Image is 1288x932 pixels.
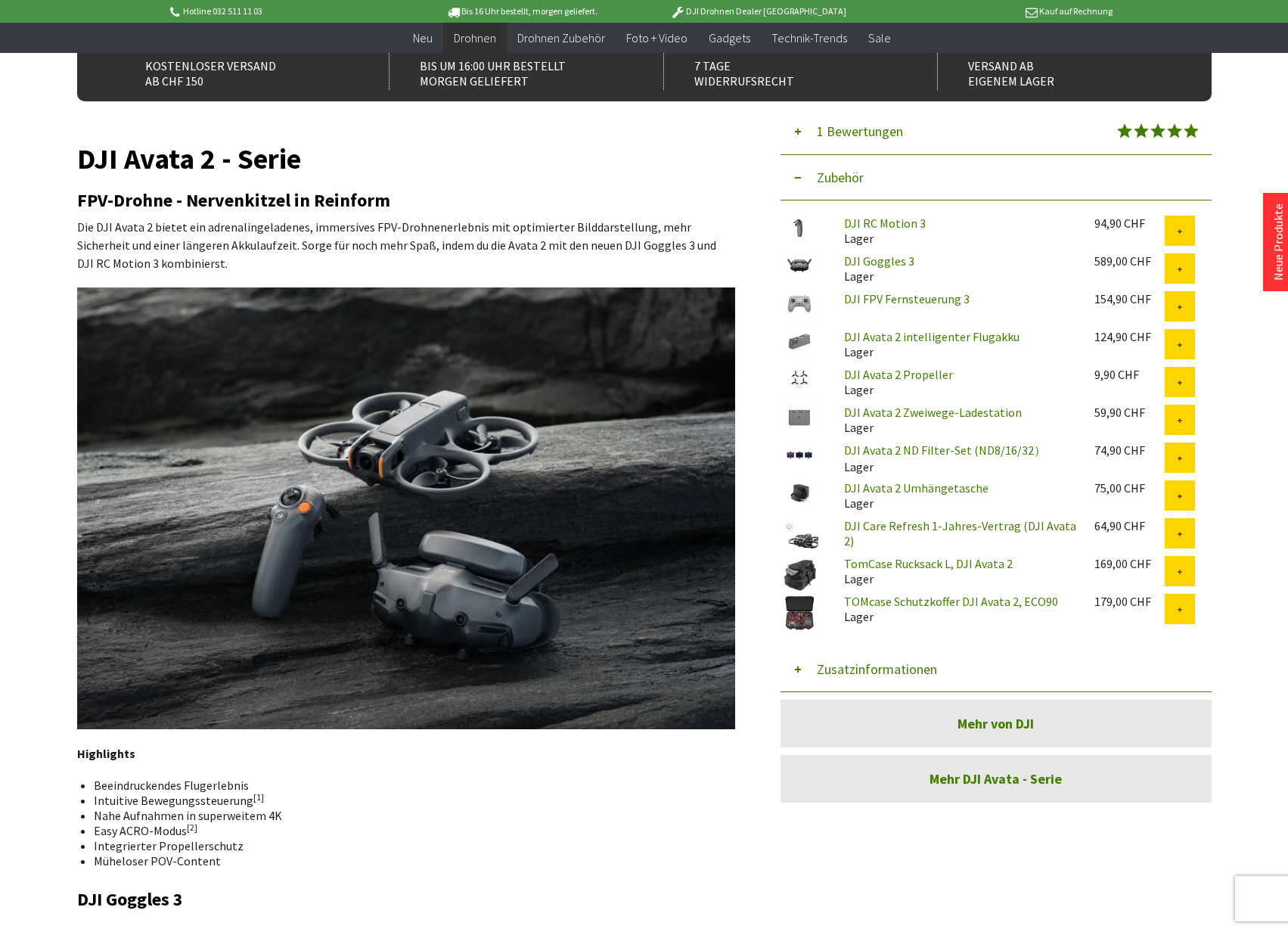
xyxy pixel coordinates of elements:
a: DJI Avata 2 intelligenter Flugakku [844,329,1020,344]
div: Lager [832,556,1082,586]
a: DJI FPV Fernsteuerung 3 [844,291,970,306]
div: Lager [832,216,1082,246]
img: DJI Avata 2 ND Filter-Set (ND8/16/32） [781,443,818,468]
button: 1 Bewertungen [781,109,1212,155]
div: Lager [832,405,1082,435]
div: 64,90 CHF [1094,518,1165,533]
li: Intuitive Bewegungssteuerung [94,793,723,808]
h2: FPV-Drohne - Nervenkitzel in Reinform [77,191,735,210]
div: Lager [832,367,1082,397]
a: Drohnen [443,23,507,54]
a: Drohnen Zubehör [507,23,616,54]
p: Die DJI Avata 2 bietet ein adrenalingeladenes, immersives FPV-Drohnenerlebnis mit optimierter Bil... [77,218,735,272]
li: Easy ACRO-Modus [94,823,723,838]
div: 75,00 CHF [1094,480,1165,496]
img: TOMcase Schutzkoffer DJI Avata 2, ECO90 [781,594,818,632]
a: TomCase Rucksack L, DJI Avata 2 [844,556,1013,571]
div: 154,90 CHF [1094,291,1165,306]
img: DJI Care Refresh 1-Jahres-Vertrag (DJI Avata 2) [781,518,818,556]
li: Müheloser POV-Content [94,853,723,868]
div: 74,90 CHF [1094,443,1165,458]
div: 9,90 CHF [1094,367,1165,382]
div: 59,90 CHF [1094,405,1165,420]
img: DJI Avata 2 Zweiwege-Ladestation [781,405,818,430]
div: 179,00 CHF [1094,594,1165,609]
div: Bis um 16:00 Uhr bestellt Morgen geliefert [389,52,630,90]
span: Drohnen Zubehör [517,30,605,45]
sup: [1] [253,791,264,803]
span: Neu [413,30,433,45]
sup: [2] [187,822,197,833]
a: Gadgets [698,23,761,54]
div: Lager [832,329,1082,359]
a: DJI Care Refresh 1-Jahres-Vertrag (DJI Avata 2) [844,518,1076,548]
p: Hotline 032 511 11 03 [168,2,404,20]
img: DJI Avata 2 Propeller [781,367,818,392]
div: 7 Tage Widerrufsrecht [663,52,905,90]
p: Kauf auf Rechnung [877,2,1113,20]
div: 169,00 CHF [1094,556,1165,571]
img: 520 [77,287,735,729]
li: Nahe Aufnahmen in superweitem 4K [94,808,723,823]
img: DJI Goggles 3 [781,253,818,278]
a: Foto + Video [616,23,698,54]
img: DJI Avata 2 Umhängetasche [781,480,818,505]
h1: DJI Avata 2 - Serie [77,148,735,169]
span: Sale [868,30,891,45]
button: Zusatzinformationen [781,647,1212,692]
img: TomCase Rucksack L, DJI Avata 2 [781,556,818,594]
a: Sale [858,23,902,54]
span: Foto + Video [626,30,687,45]
span: Gadgets [709,30,750,45]
a: Neu [402,23,443,54]
div: Lager [832,480,1082,511]
li: Beeindruckendes Flugerlebnis [94,778,723,793]
a: DJI Avata 2 ND Filter-Set (ND8/16/32） [844,443,1046,458]
a: DJI Avata 2 Zweiwege-Ladestation [844,405,1022,420]
div: 94,90 CHF [1094,216,1165,231]
div: Lager [832,594,1082,624]
div: 124,90 CHF [1094,329,1165,344]
img: DJI RC Motion 3 [781,216,818,241]
li: Integrierter Propellerschutz [94,838,723,853]
img: DJI FPV Fernsteuerung 3 [781,291,818,316]
span: Drohnen [454,30,496,45]
p: Bis 16 Uhr bestellt, morgen geliefert. [404,2,640,20]
a: DJI Avata 2 Umhängetasche [844,480,989,496]
a: Mehr DJI Avata - Serie [781,755,1212,803]
a: Neue Produkte [1271,203,1286,281]
button: Zubehör [781,155,1212,200]
a: DJI Avata 2 Propeller [844,367,953,382]
h2: DJI Goggles 3 [77,890,735,909]
a: DJI Goggles 3 [844,253,914,269]
strong: Highlights [77,746,135,761]
div: 589,00 CHF [1094,253,1165,269]
div: Kostenloser Versand ab CHF 150 [115,52,356,90]
a: DJI RC Motion 3 [844,216,926,231]
div: Lager [832,253,1082,284]
div: Lager [832,443,1082,474]
a: Technik-Trends [761,23,858,54]
span: Technik-Trends [771,30,847,45]
a: Mehr von DJI [781,700,1212,747]
a: TOMcase Schutzkoffer DJI Avata 2, ECO90 [844,594,1058,609]
p: DJI Drohnen Dealer [GEOGRAPHIC_DATA] [640,2,876,20]
div: Versand ab eigenem Lager [937,52,1178,90]
img: DJI Avata 2 intelligenter Flugakku [781,329,818,354]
